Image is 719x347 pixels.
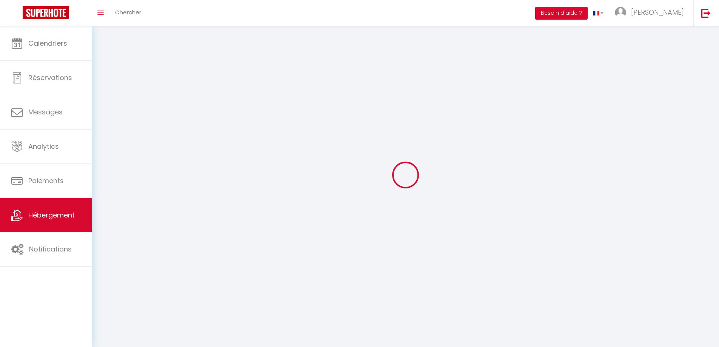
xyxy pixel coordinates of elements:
span: Messages [28,107,63,117]
span: Calendriers [28,39,67,48]
button: Besoin d'aide ? [535,7,588,20]
span: Analytics [28,142,59,151]
span: Chercher [115,8,141,16]
span: Notifications [29,244,72,254]
span: [PERSON_NAME] [631,8,684,17]
img: ... [615,7,626,18]
span: Hébergement [28,210,75,220]
span: Paiements [28,176,64,185]
img: Super Booking [23,6,69,19]
img: logout [701,8,711,18]
span: Réservations [28,73,72,82]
